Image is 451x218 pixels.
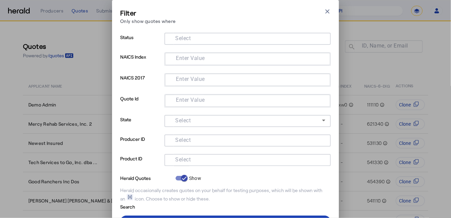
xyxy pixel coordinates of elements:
[175,137,191,144] mat-label: Select
[175,35,191,42] mat-label: Select
[188,175,201,182] label: Show
[120,154,162,174] p: Product ID
[175,118,191,124] mat-label: Select
[120,187,331,202] div: Herald occasionally creates quotes on your behalf for testing purposes, which will be shown with ...
[170,34,325,42] mat-chip-grid: Selection
[176,55,205,62] mat-label: Enter Value
[120,8,176,18] h3: Filter
[175,157,191,163] mat-label: Select
[120,73,162,94] p: NAICS 2017
[170,136,325,144] mat-chip-grid: Selection
[120,174,173,182] p: Herald Quotes
[120,18,176,25] p: Only show quotes where
[120,33,162,52] p: Status
[170,54,325,62] mat-chip-grid: Selection
[120,115,162,134] p: State
[120,202,173,210] p: Search
[120,52,162,73] p: NAICS Index
[176,97,205,103] mat-label: Enter Value
[176,76,205,83] mat-label: Enter Value
[120,94,162,115] p: Quote Id
[170,155,325,163] mat-chip-grid: Selection
[170,75,325,83] mat-chip-grid: Selection
[170,96,325,104] mat-chip-grid: Selection
[120,134,162,154] p: Producer ID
